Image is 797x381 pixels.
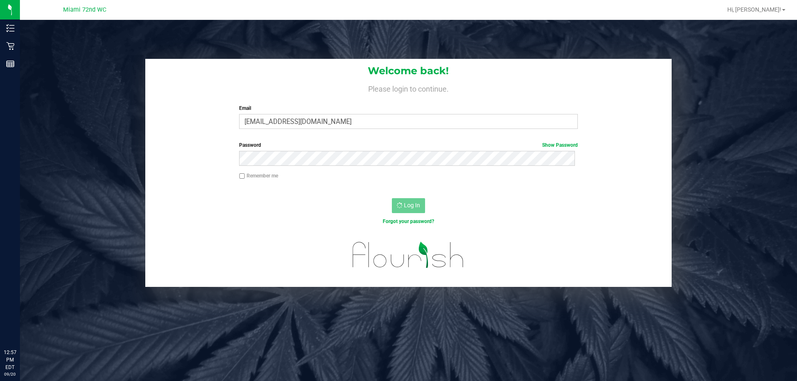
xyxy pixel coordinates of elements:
[4,371,16,377] p: 09/20
[63,6,106,13] span: Miami 72nd WC
[145,66,672,76] h1: Welcome back!
[239,104,577,112] label: Email
[239,172,278,180] label: Remember me
[6,42,15,50] inline-svg: Retail
[542,142,578,148] a: Show Password
[4,349,16,371] p: 12:57 PM EDT
[239,173,245,179] input: Remember me
[6,24,15,32] inline-svg: Inventory
[239,142,261,148] span: Password
[145,83,672,93] h4: Please login to continue.
[6,60,15,68] inline-svg: Reports
[727,6,781,13] span: Hi, [PERSON_NAME]!
[383,218,434,224] a: Forgot your password?
[392,198,425,213] button: Log In
[404,202,420,209] span: Log In
[342,234,474,276] img: flourish_logo.svg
